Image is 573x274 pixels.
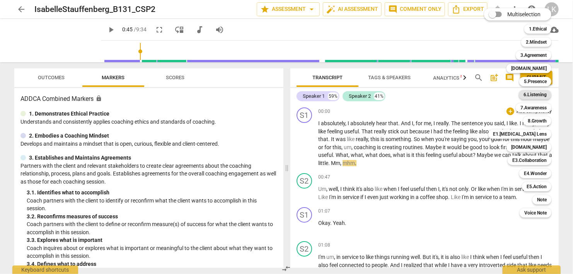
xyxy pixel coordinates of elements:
[526,37,547,47] b: 2.Mindset
[511,64,547,73] b: [DOMAIN_NAME]
[524,77,547,86] b: 5.Presence
[511,143,547,152] b: [DOMAIN_NAME]
[528,116,547,126] b: 8.Growth
[493,129,547,139] b: E1.[MEDICAL_DATA] Lens
[537,195,547,204] b: Note
[520,51,547,60] b: 3.Agreement
[507,10,541,19] span: Multiselection
[529,24,547,34] b: 1.Ethical
[524,169,547,178] b: E4.Wonder
[527,182,547,191] b: E5.Action
[524,208,547,218] b: Voice Note
[524,90,547,99] b: 6.Listening
[520,103,547,112] b: 7.Awareness
[512,156,547,165] b: E3.Collaboration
